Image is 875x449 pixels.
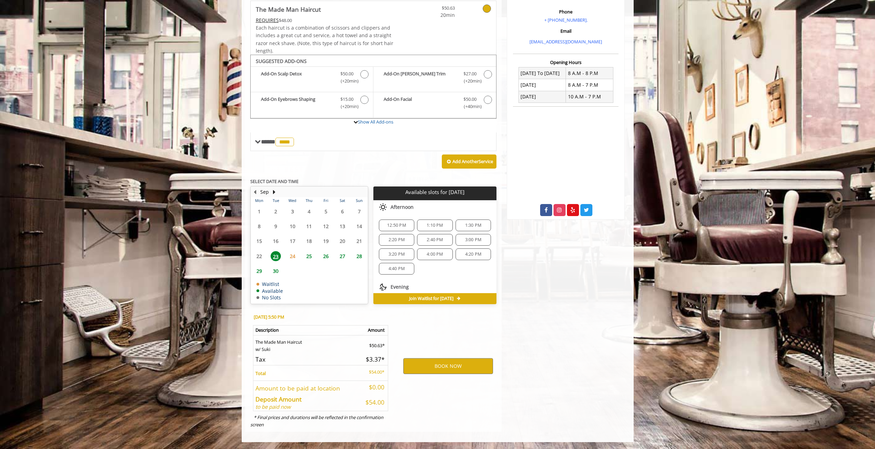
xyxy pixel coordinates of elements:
td: 8 A.M - 7 P.M [566,79,613,91]
b: Amount [368,327,385,333]
h3: Opening Hours [513,60,619,65]
div: 4:00 PM [417,248,452,260]
span: 27 [337,251,348,261]
span: 28 [354,251,364,261]
b: Description [255,327,279,333]
th: Wed [284,197,300,204]
a: Show All Add-ons [358,119,393,125]
b: SUGGESTED ADD-ONS [256,58,307,64]
span: 4:40 PM [389,266,405,271]
td: Select day28 [351,248,368,263]
div: $48.00 [256,17,394,24]
b: SELECT DATE AND TIME [250,178,298,184]
label: Add-On Eyebrows Shaping [254,96,370,112]
td: 8 A.M - 8 P.M [566,67,613,79]
td: Available [256,288,283,293]
button: Previous Month [252,188,258,196]
span: 2:20 PM [389,237,405,243]
td: Waitlist [256,281,283,287]
h5: Amount to be paid at location [255,385,356,392]
td: [DATE] [518,91,566,103]
span: 30 [271,266,281,276]
label: Add-On Scalp Detox [254,70,370,86]
h5: $3.37* [361,356,384,363]
span: Each haircut is a combination of scissors and clippers and includes a great cut and service, a ho... [256,24,393,54]
span: (+20min ) [460,77,480,85]
td: Select day30 [267,264,284,278]
span: $15.00 [340,96,353,103]
i: * Final prices and durations will be reflected in the confirmation screen [250,414,383,428]
th: Mon [251,197,267,204]
b: [DATE] 5:50 PM [254,314,284,320]
td: [DATE] To [DATE] [518,67,566,79]
th: Thu [301,197,317,204]
th: Sat [334,197,351,204]
span: 29 [254,266,264,276]
span: Join Waitlist for [DATE] [409,296,453,301]
span: 4:20 PM [465,252,481,257]
h5: Tax [255,356,356,363]
td: Select day26 [317,248,334,263]
b: Total [255,370,266,376]
label: Add-On Beard Trim [377,70,493,86]
div: 3:00 PM [456,234,491,246]
span: 4:00 PM [427,252,443,257]
td: [DATE] [518,79,566,91]
a: [EMAIL_ADDRESS][DOMAIN_NAME] [529,39,602,45]
span: Evening [391,284,409,290]
td: Select day25 [301,248,317,263]
td: Select day27 [334,248,351,263]
h5: $0.00 [361,384,384,391]
div: 4:40 PM [379,263,414,275]
button: Next Month [272,188,277,196]
span: This service needs some Advance to be paid before we block your appointment [256,17,279,23]
span: $27.00 [463,70,477,77]
td: No Slots [256,295,283,300]
b: Add-On Eyebrows Shaping [261,96,333,110]
i: to be paid now [255,403,291,410]
th: Sun [351,197,368,204]
p: Available slots for [DATE] [376,189,494,195]
td: The Made Man Haircut w/ Suki [253,335,359,353]
span: 2:40 PM [427,237,443,243]
div: 1:30 PM [456,220,491,231]
td: Select day29 [251,264,267,278]
b: Add-On [PERSON_NAME] Trim [384,70,457,85]
td: $50.63* [359,335,388,353]
h3: Email [515,29,617,33]
div: The Made Man Haircut Add-onS [250,55,497,119]
td: 10 A.M - 7 P.M [566,91,613,103]
th: Tue [267,197,284,204]
td: Select day24 [284,248,300,263]
button: BOOK NOW [403,358,493,374]
span: $50.00 [340,70,353,77]
span: 24 [287,251,298,261]
span: 3:00 PM [465,237,481,243]
span: 1:10 PM [427,223,443,228]
a: $50.63 [414,1,455,19]
span: 1:30 PM [465,223,481,228]
span: 12:50 PM [387,223,406,228]
b: Add Another Service [452,158,493,164]
span: 20min [414,11,455,19]
span: (+40min ) [460,103,480,110]
span: $50.00 [463,96,477,103]
span: 3:20 PM [389,252,405,257]
img: afternoon slots [379,203,387,211]
button: Sep [260,188,269,196]
b: Add-On Scalp Detox [261,70,333,85]
div: 2:40 PM [417,234,452,246]
label: Add-On Facial [377,96,493,112]
div: 3:20 PM [379,248,414,260]
h5: $54.00 [361,399,384,406]
span: (+20min ) [337,103,357,110]
img: evening slots [379,283,387,291]
div: 2:20 PM [379,234,414,246]
span: (+20min ) [337,77,357,85]
span: 23 [271,251,281,261]
div: 1:10 PM [417,220,452,231]
button: Add AnotherService [442,154,496,169]
span: Afternoon [391,204,414,210]
h3: Phone [515,9,617,14]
